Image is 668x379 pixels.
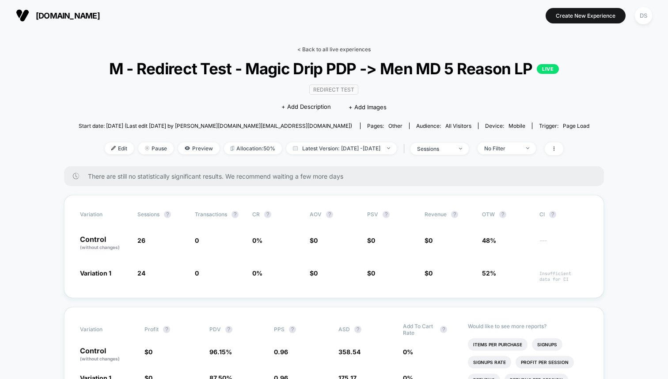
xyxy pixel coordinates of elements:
[80,347,136,362] p: Control
[499,211,506,218] button: ?
[416,123,471,129] div: Audience:
[539,123,589,129] div: Trigger:
[468,323,588,329] p: Would like to see more reports?
[80,356,120,361] span: (without changes)
[445,123,471,129] span: All Visitors
[88,172,586,180] span: There are still no statistically significant results. We recommend waiting a few more days
[297,46,371,53] a: < Back to all live experiences
[209,348,232,356] span: 96.15 %
[403,348,413,356] span: 0 %
[144,348,152,356] span: $
[459,148,462,149] img: end
[417,145,452,152] div: sessions
[451,211,458,218] button: ?
[478,123,532,129] span: Device:
[482,237,496,244] span: 48%
[79,123,352,129] span: Start date: [DATE] (Last edit [DATE] by [PERSON_NAME][DOMAIN_NAME][EMAIL_ADDRESS][DOMAIN_NAME])
[539,271,588,282] span: Insufficient data for CI
[516,356,574,368] li: Profit Per Session
[387,147,390,149] img: end
[111,146,116,150] img: edit
[13,8,102,23] button: [DOMAIN_NAME]
[526,147,529,149] img: end
[105,142,134,154] span: Edit
[563,123,589,129] span: Page Load
[338,348,361,356] span: 358.54
[546,8,626,23] button: Create New Experience
[195,237,199,244] span: 0
[286,142,397,154] span: Latest Version: [DATE] - [DATE]
[468,356,511,368] li: Signups Rate
[509,123,525,129] span: mobile
[80,236,129,251] p: Control
[224,142,282,154] span: Allocation: 50%
[16,9,29,22] img: Visually logo
[309,84,358,95] span: Redirect Test
[178,142,220,154] span: Preview
[164,211,171,218] button: ?
[252,237,262,244] span: 0 %
[144,326,159,333] span: Profit
[367,123,402,129] div: Pages:
[326,211,333,218] button: ?
[440,326,447,333] button: ?
[484,145,520,152] div: No Filter
[539,211,588,218] span: CI
[145,146,149,150] img: end
[163,326,170,333] button: ?
[80,245,120,250] span: (without changes)
[367,211,378,218] span: PSV
[425,237,433,244] span: $
[137,211,159,218] span: Sessions
[425,269,433,277] span: $
[293,146,298,150] img: calendar
[148,348,152,356] span: 0
[429,269,433,277] span: 0
[632,7,655,25] button: DS
[36,11,100,20] span: [DOMAIN_NAME]
[349,103,387,111] span: + Add Images
[367,237,375,244] span: $
[429,237,433,244] span: 0
[195,211,227,218] span: Transactions
[314,269,318,277] span: 0
[252,211,260,218] span: CR
[231,146,234,151] img: rebalance
[371,269,375,277] span: 0
[310,237,318,244] span: $
[274,326,285,333] span: PPS
[138,142,174,154] span: Pause
[232,211,239,218] button: ?
[482,211,531,218] span: OTW
[549,211,556,218] button: ?
[289,326,296,333] button: ?
[635,7,652,24] div: DS
[537,64,559,74] p: LIVE
[482,269,496,277] span: 52%
[367,269,375,277] span: $
[338,326,350,333] span: ASD
[80,269,111,277] span: Variation 1
[401,142,410,155] span: |
[310,211,322,218] span: AOV
[354,326,361,333] button: ?
[264,211,271,218] button: ?
[539,238,588,251] span: ---
[383,211,390,218] button: ?
[403,323,436,336] span: Add To Cart Rate
[371,237,375,244] span: 0
[252,269,262,277] span: 0 %
[281,103,331,111] span: + Add Description
[310,269,318,277] span: $
[137,269,145,277] span: 24
[274,348,288,356] span: 0.96
[314,237,318,244] span: 0
[80,211,129,218] span: Variation
[388,123,402,129] span: other
[225,326,232,333] button: ?
[137,237,145,244] span: 26
[532,338,562,351] li: Signups
[80,323,129,336] span: Variation
[104,59,564,78] span: M - Redirect Test - Magic Drip PDP -> Men MD 5 Reason LP
[425,211,447,218] span: Revenue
